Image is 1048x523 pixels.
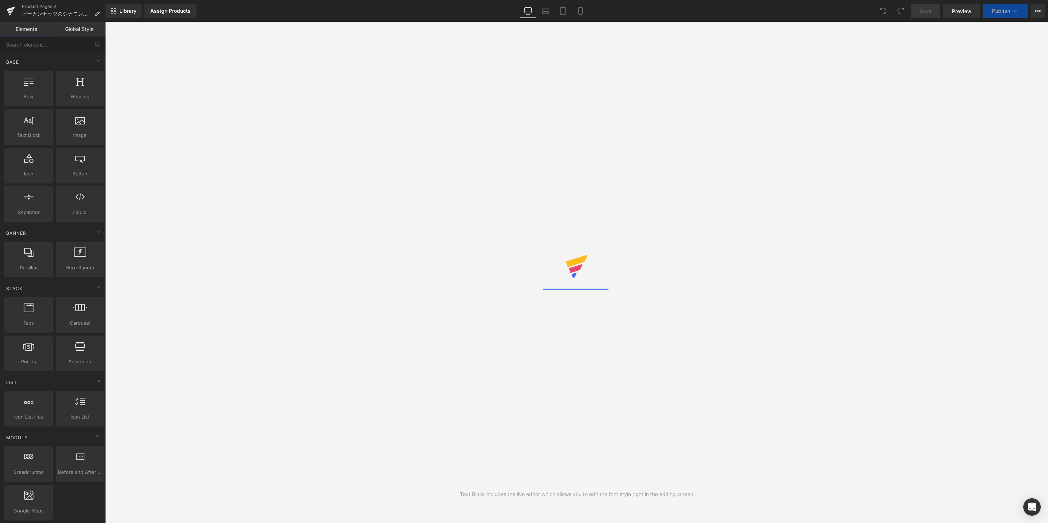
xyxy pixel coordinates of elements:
[893,4,908,18] button: Redo
[7,358,51,365] span: Pricing
[106,4,142,18] a: New Library
[5,285,23,292] span: Stack
[572,4,589,18] a: Mobile
[150,8,191,14] div: Assign Products
[119,8,136,14] span: Library
[952,7,972,15] span: Preview
[7,507,51,515] span: Google Maps
[5,434,28,441] span: Module
[58,413,102,421] span: Icon List
[58,209,102,216] span: Liquid
[22,11,92,17] span: ピーカンナッツのシナモンクッキー（12枚入り） 糖質1.0g/枚
[7,93,51,100] span: Row
[7,264,51,272] span: Parallax
[876,4,890,18] button: Undo
[7,170,51,178] span: Icon
[943,4,980,18] a: Preview
[920,7,932,15] span: Save
[53,22,106,36] a: Global Style
[519,4,537,18] a: Desktop
[58,358,102,365] span: Accordion
[7,468,51,476] span: Breadcrumbs
[58,170,102,178] span: Button
[5,379,18,386] span: List
[58,319,102,327] span: Carousel
[983,4,1028,18] button: Publish
[554,4,572,18] a: Tablet
[460,490,693,498] div: Text Block includes the live editor which allows you to edit the font style right in the editing ...
[58,468,102,476] span: Before and After Images
[7,209,51,216] span: Separator
[58,264,102,272] span: Hero Banner
[7,131,51,139] span: Text Block
[5,230,27,237] span: Banner
[1023,498,1041,516] div: Open Intercom Messenger
[992,8,1010,14] span: Publish
[7,319,51,327] span: Tabs
[22,4,106,9] a: Product Pages
[537,4,554,18] a: Laptop
[58,131,102,139] span: Image
[1031,4,1045,18] button: More
[7,413,51,421] span: Icon List Hoz
[58,93,102,100] span: Heading
[5,59,20,66] span: Base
